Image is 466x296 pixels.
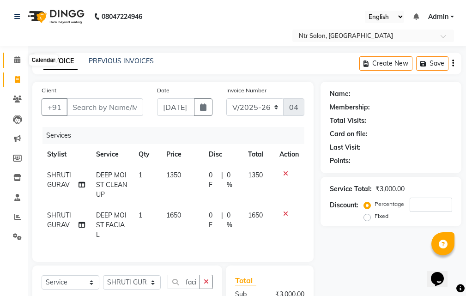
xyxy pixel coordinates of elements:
span: DEEP MOIST FACIAL [96,211,127,239]
div: Calendar [29,54,57,66]
span: | [221,211,223,230]
img: logo [24,4,87,30]
span: SHRUTI GURAV [47,171,71,189]
button: +91 [42,98,67,116]
span: 1 [139,211,142,219]
th: Qty [133,144,161,165]
div: Discount: [330,200,358,210]
span: Total [235,276,256,285]
th: Price [161,144,203,165]
span: 1650 [248,211,263,219]
div: Total Visits: [330,116,366,126]
div: Card on file: [330,129,368,139]
iframe: chat widget [427,259,457,287]
label: Fixed [375,212,388,220]
th: Stylist [42,144,91,165]
input: Search by Name/Mobile/Email/Code [67,98,143,116]
button: Save [416,56,448,71]
b: 08047224946 [102,4,142,30]
span: 1350 [248,171,263,179]
div: Service Total: [330,184,372,194]
div: Services [42,127,311,144]
input: Search or Scan [168,275,200,289]
span: 1650 [166,211,181,219]
label: Percentage [375,200,404,208]
label: Client [42,86,56,95]
button: Create New [359,56,412,71]
span: 0 % [227,211,237,230]
div: ₹3,000.00 [375,184,405,194]
th: Disc [203,144,242,165]
th: Action [274,144,304,165]
span: 1 [139,171,142,179]
span: 0 F [209,211,218,230]
span: DEEP MOIST CLEAN UP [96,171,127,199]
a: PREVIOUS INVOICES [89,57,154,65]
span: Admin [428,12,448,22]
label: Date [157,86,169,95]
div: Membership: [330,103,370,112]
span: 1350 [166,171,181,179]
span: 0 F [209,170,218,190]
th: Total [242,144,274,165]
div: Points: [330,156,351,166]
span: 0 % [227,170,237,190]
div: Last Visit: [330,143,361,152]
div: Name: [330,89,351,99]
span: | [221,170,223,190]
th: Service [91,144,133,165]
span: SHRUTI GURAV [47,211,71,229]
label: Invoice Number [226,86,266,95]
